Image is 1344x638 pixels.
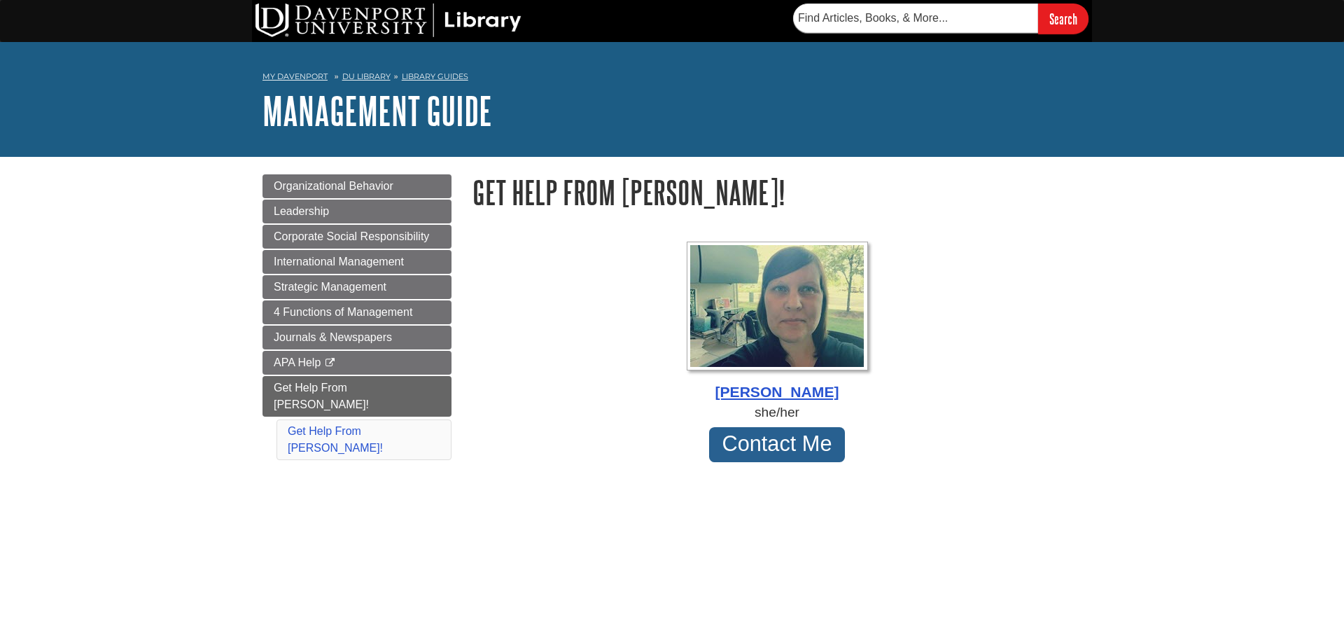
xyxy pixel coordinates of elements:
a: Organizational Behavior [262,174,451,198]
a: DU Library [342,71,391,81]
a: Get Help From [PERSON_NAME]! [262,376,451,417]
a: Corporate Social Responsibility [262,225,451,249]
span: Organizational Behavior [274,180,393,192]
a: Get Help From [PERSON_NAME]! [288,425,383,454]
a: Strategic Management [262,275,451,299]
span: Corporate Social Responsibility [274,230,429,242]
a: Library Guides [402,71,468,81]
a: Profile Photo [PERSON_NAME] [472,242,1081,403]
img: Profile Photo [687,242,868,370]
input: Find Articles, Books, & More... [793,4,1038,33]
span: Leadership [274,205,329,217]
i: This link opens in a new window [324,359,336,368]
span: Journals & Newspapers [274,331,392,343]
span: Get Help From [PERSON_NAME]! [274,382,369,410]
a: Leadership [262,200,451,223]
span: International Management [274,256,404,268]
a: APA Help [262,351,451,375]
a: Journals & Newspapers [262,326,451,349]
img: DU Library [255,4,521,37]
span: APA Help [274,356,321,368]
div: [PERSON_NAME] [472,381,1081,403]
a: Management Guide [262,89,492,132]
a: International Management [262,250,451,274]
span: Strategic Management [274,281,386,293]
a: My Davenport [262,71,328,83]
input: Search [1038,4,1088,34]
div: Guide Page Menu [262,174,451,463]
nav: breadcrumb [262,67,1081,90]
div: she/her [472,403,1081,423]
h1: Get Help From [PERSON_NAME]! [472,174,1081,210]
span: 4 Functions of Management [274,306,412,318]
form: Searches DU Library's articles, books, and more [793,4,1088,34]
a: 4 Functions of Management [262,300,451,324]
a: Contact Me [709,427,845,462]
